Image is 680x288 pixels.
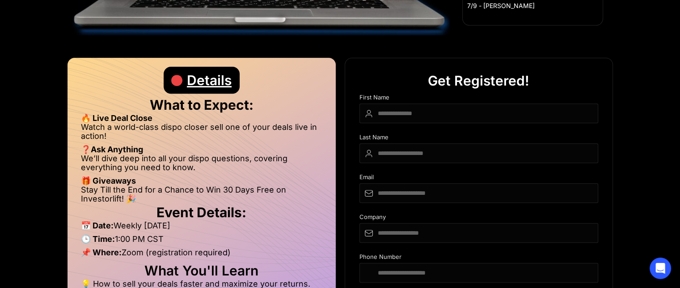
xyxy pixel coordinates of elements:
[156,204,246,220] strong: Event Details:
[359,214,598,223] div: Company
[359,94,598,103] div: First Name
[81,221,114,230] strong: 📅 Date:
[359,134,598,143] div: Last Name
[81,113,152,123] strong: 🔥 Live Deal Close
[81,185,322,203] li: Stay Till the End for a Chance to Win 30 Days Free on Investorlift! 🎉
[81,248,322,262] li: Zoom (registration required)
[81,234,115,244] strong: 🕒 Time:
[81,154,322,176] li: We’ll dive deep into all your dispo questions, covering everything you need to know.
[150,97,253,113] strong: What to Expect:
[81,176,136,185] strong: 🎁 Giveaways
[359,174,598,183] div: Email
[81,248,122,257] strong: 📌 Where:
[81,145,143,154] strong: ❓Ask Anything
[81,221,322,235] li: Weekly [DATE]
[81,266,322,275] h2: What You'll Learn
[650,258,671,279] div: Open Intercom Messenger
[187,67,232,94] div: Details
[359,254,598,263] div: Phone Number
[428,67,529,94] div: Get Registered!
[81,123,322,145] li: Watch a world-class dispo closer sell one of your deals live in action!
[81,235,322,248] li: 1:00 PM CST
